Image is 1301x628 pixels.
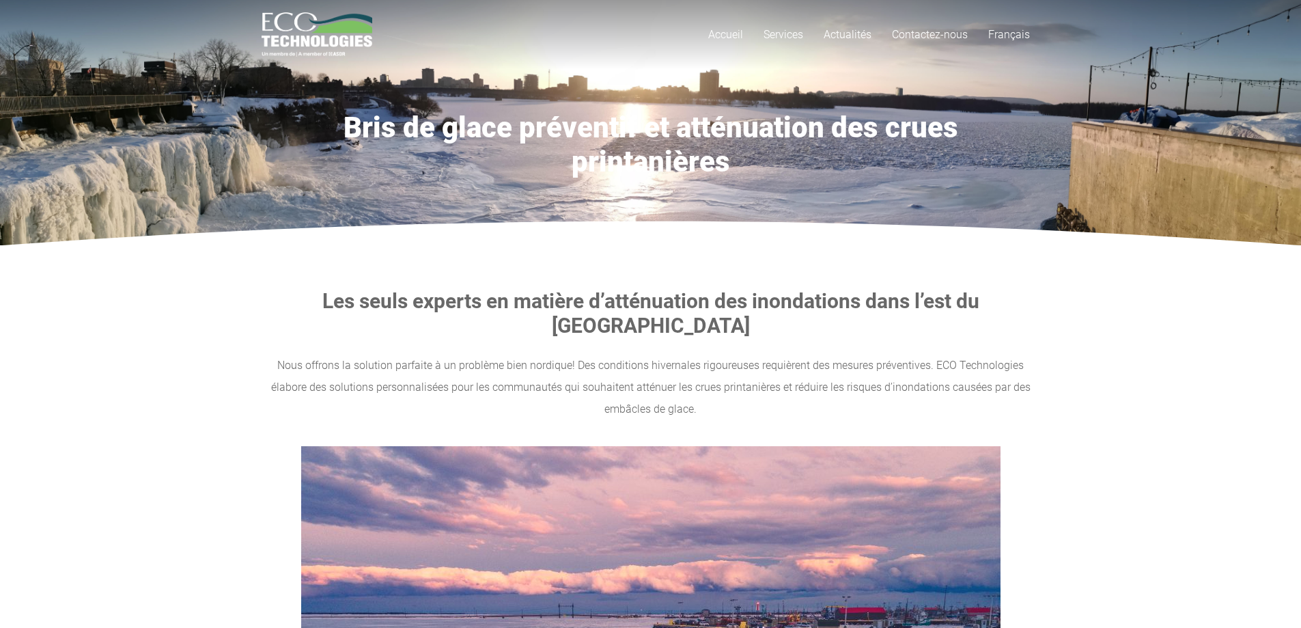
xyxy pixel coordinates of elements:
span: Services [764,28,803,41]
p: Nous offrons la solution parfaite à un problème bien nordique! Des conditions hivernales rigoureu... [262,355,1040,420]
a: logo_EcoTech_ASDR_RGB [262,12,373,57]
span: Actualités [824,28,871,41]
h1: Bris de glace préventif et atténuation des crues printanières [262,111,1040,180]
span: Accueil [708,28,743,41]
span: Contactez-nous [892,28,968,41]
strong: Les seuls experts en matière d’atténuation des inondations dans l’est du [GEOGRAPHIC_DATA] [322,289,979,338]
span: Français [988,28,1030,41]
